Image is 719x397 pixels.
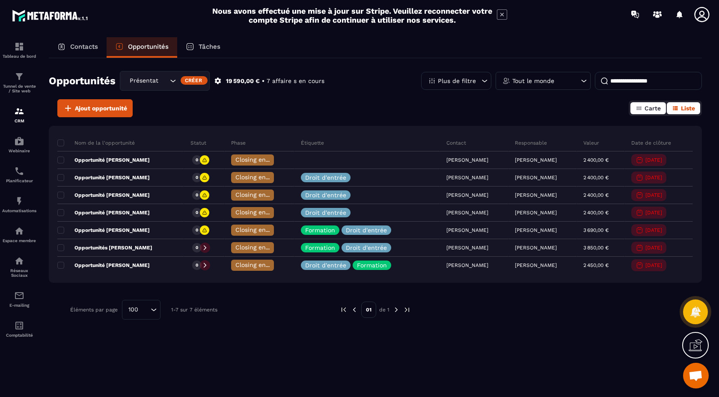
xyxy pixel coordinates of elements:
[57,262,150,269] p: Opportunité [PERSON_NAME]
[645,210,662,216] p: [DATE]
[262,77,264,85] p: •
[583,175,609,181] p: 2 400,00 €
[2,54,36,59] p: Tableau de bord
[14,226,24,236] img: automations
[57,192,150,198] p: Opportunité [PERSON_NAME]
[301,139,324,146] p: Étiquette
[267,77,324,85] p: 7 affaire s en cours
[2,148,36,153] p: Webinaire
[361,302,376,318] p: 01
[583,245,609,251] p: 3 850,00 €
[128,43,169,50] p: Opportunités
[196,262,198,268] p: 0
[346,245,387,251] p: Droit d'entrée
[515,227,557,233] p: [PERSON_NAME]
[645,227,662,233] p: [DATE]
[2,130,36,160] a: automationsautomationsWebinaire
[12,8,89,23] img: logo
[2,219,36,249] a: automationsautomationsEspace membre
[199,43,220,50] p: Tâches
[2,333,36,338] p: Comptabilité
[196,192,198,198] p: 0
[515,210,557,216] p: [PERSON_NAME]
[583,192,609,198] p: 2 400,00 €
[14,196,24,206] img: automations
[305,192,346,198] p: Droit d'entrée
[305,245,335,251] p: Formation
[2,208,36,213] p: Automatisations
[2,303,36,308] p: E-mailing
[2,35,36,65] a: formationformationTableau de bord
[196,245,198,251] p: 0
[57,209,150,216] p: Opportunité [PERSON_NAME]
[235,156,284,163] span: Closing en cours
[2,178,36,183] p: Planificateur
[196,210,198,216] p: 0
[583,139,599,146] p: Valeur
[75,104,127,113] span: Ajout opportunité
[49,37,107,58] a: Contacts
[645,105,661,112] span: Carte
[515,262,557,268] p: [PERSON_NAME]
[2,284,36,314] a: emailemailE-mailing
[159,76,168,86] input: Search for option
[231,139,246,146] p: Phase
[122,300,160,320] div: Search for option
[305,227,335,233] p: Formation
[2,238,36,243] p: Espace membre
[14,41,24,52] img: formation
[630,102,666,114] button: Carte
[631,139,671,146] p: Date de clôture
[2,119,36,123] p: CRM
[2,84,36,93] p: Tunnel de vente / Site web
[57,174,150,181] p: Opportunité [PERSON_NAME]
[141,305,149,314] input: Search for option
[2,268,36,278] p: Réseaux Sociaux
[351,306,358,314] img: prev
[515,192,557,198] p: [PERSON_NAME]
[196,227,198,233] p: 0
[14,320,24,331] img: accountant
[49,72,116,89] h2: Opportunités
[120,71,210,91] div: Search for option
[2,190,36,219] a: automationsautomationsAutomatisations
[57,227,150,234] p: Opportunité [PERSON_NAME]
[2,65,36,100] a: formationformationTunnel de vente / Site web
[57,139,135,146] p: Nom de la l'opportunité
[14,256,24,266] img: social-network
[235,244,284,251] span: Closing en cours
[305,210,346,216] p: Droit d'entrée
[645,245,662,251] p: [DATE]
[171,307,217,313] p: 1-7 sur 7 éléments
[645,157,662,163] p: [DATE]
[305,175,346,181] p: Droit d'entrée
[2,100,36,130] a: formationformationCRM
[683,363,709,388] a: Ouvrir le chat
[177,37,229,58] a: Tâches
[190,139,206,146] p: Statut
[446,139,466,146] p: Contact
[379,306,389,313] p: de 1
[2,314,36,344] a: accountantaccountantComptabilité
[14,71,24,82] img: formation
[235,209,284,216] span: Closing en cours
[583,227,609,233] p: 3 690,00 €
[57,244,152,251] p: Opportunités [PERSON_NAME]
[57,157,150,163] p: Opportunité [PERSON_NAME]
[226,77,260,85] p: 19 590,00 €
[305,262,346,268] p: Droit d'entrée
[667,102,700,114] button: Liste
[645,192,662,198] p: [DATE]
[181,76,208,85] div: Créer
[196,157,198,163] p: 0
[403,306,411,314] img: next
[14,136,24,146] img: automations
[14,290,24,301] img: email
[438,78,476,84] p: Plus de filtre
[235,174,284,181] span: Closing en cours
[70,43,98,50] p: Contacts
[14,166,24,176] img: scheduler
[515,139,547,146] p: Responsable
[346,227,387,233] p: Droit d'entrée
[125,305,141,314] span: 100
